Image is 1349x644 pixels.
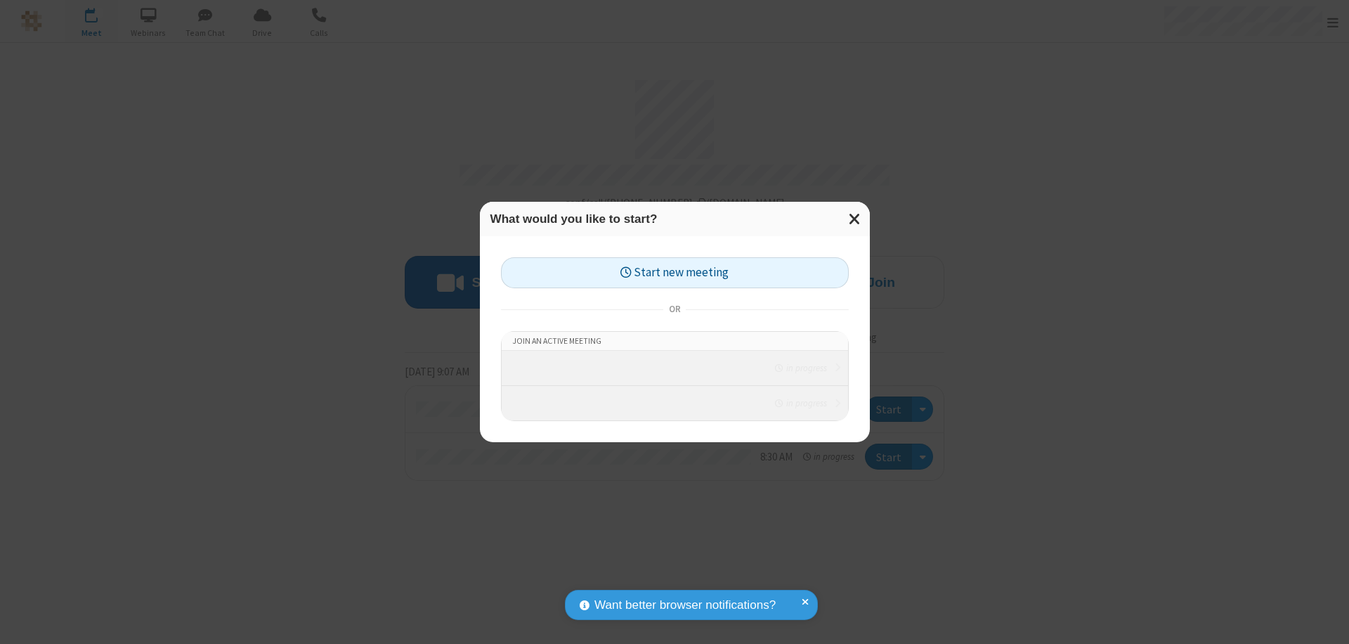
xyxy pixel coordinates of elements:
h3: What would you like to start? [490,212,859,226]
em: in progress [775,397,826,410]
span: Want better browser notifications? [594,596,776,614]
em: in progress [775,361,826,375]
button: Start new meeting [501,257,849,289]
span: or [663,300,686,320]
button: Close modal [840,202,870,236]
li: Join an active meeting [502,332,848,350]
